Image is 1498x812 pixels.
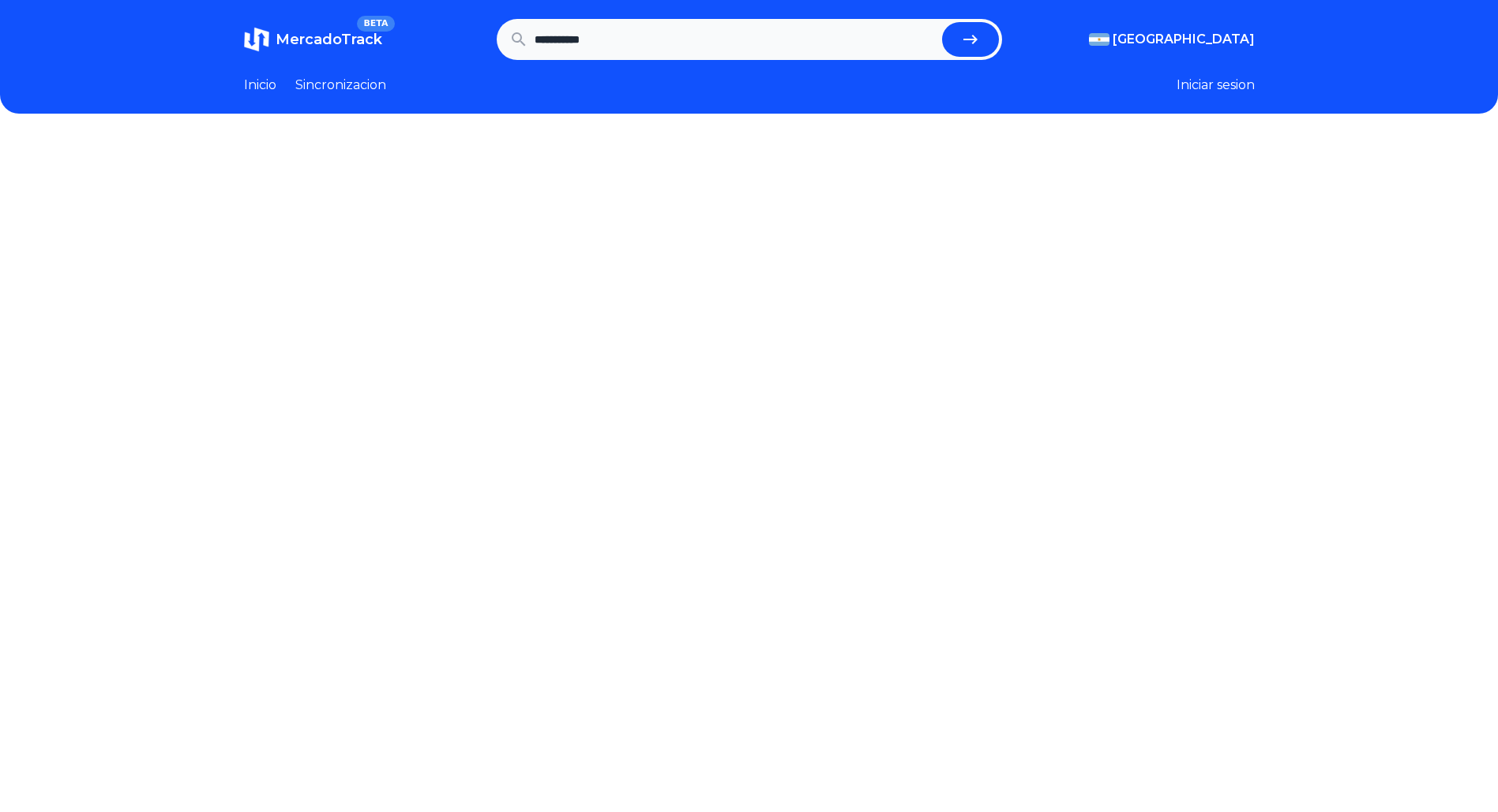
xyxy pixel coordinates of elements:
[244,76,276,95] a: Inicio
[295,76,386,95] a: Sincronizacion
[276,31,382,48] span: MercadoTrack
[1089,33,1109,46] img: Argentina
[1089,30,1255,49] button: [GEOGRAPHIC_DATA]
[1177,76,1255,95] button: Iniciar sesion
[357,16,394,32] span: BETA
[244,27,269,52] img: MercadoTrack
[1113,30,1255,49] span: [GEOGRAPHIC_DATA]
[244,27,382,52] a: MercadoTrackBETA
